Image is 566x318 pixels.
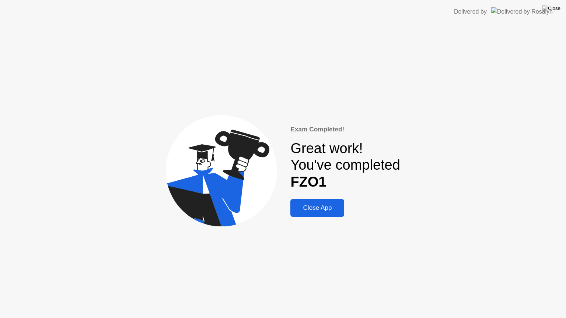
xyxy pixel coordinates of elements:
[290,199,344,217] button: Close App
[293,204,342,212] div: Close App
[290,125,400,134] div: Exam Completed!
[290,174,326,190] b: FZO1
[454,7,487,16] div: Delivered by
[542,6,560,11] img: Close
[290,140,400,191] div: Great work! You've completed
[491,7,553,16] img: Delivered by Rosalyn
